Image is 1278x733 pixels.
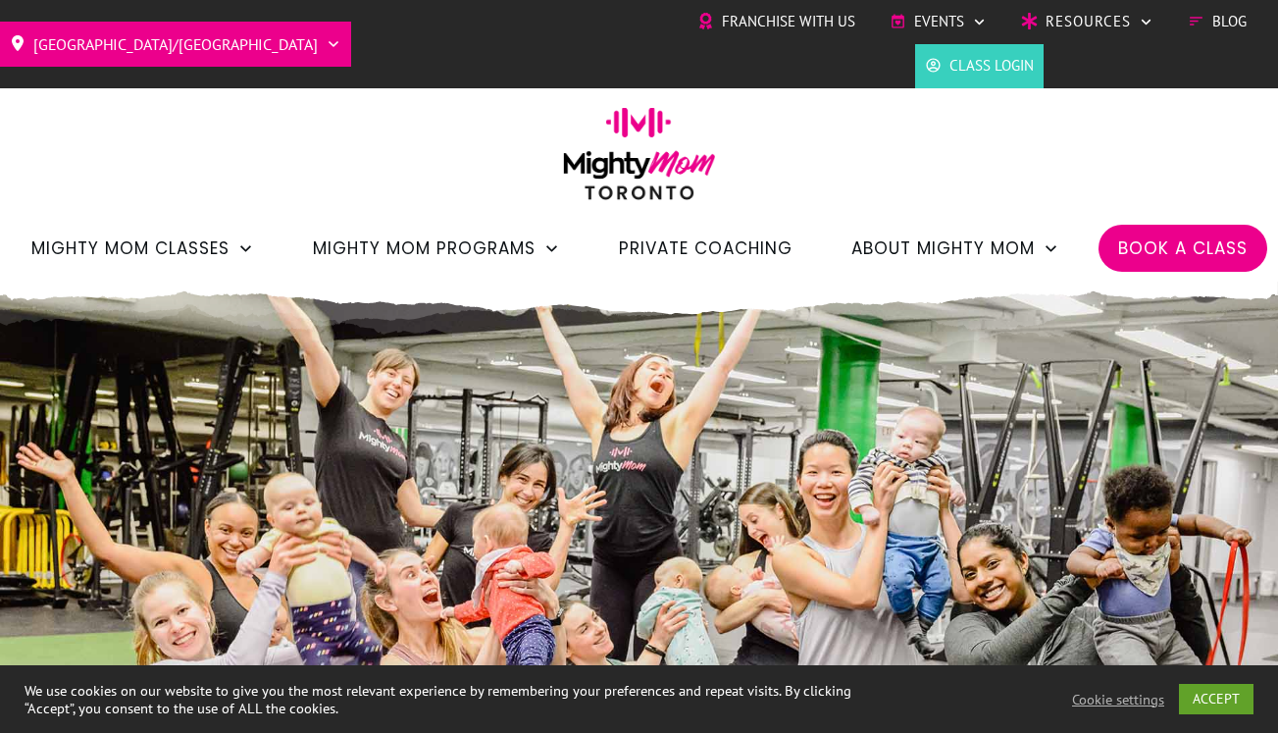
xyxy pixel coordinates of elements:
[1188,7,1247,36] a: Blog
[949,51,1034,80] span: Class Login
[1118,232,1248,265] a: Book a Class
[10,28,341,60] a: [GEOGRAPHIC_DATA]/[GEOGRAPHIC_DATA]
[722,7,855,36] span: Franchise with Us
[33,28,318,60] span: [GEOGRAPHIC_DATA]/[GEOGRAPHIC_DATA]
[1072,691,1164,708] a: Cookie settings
[914,7,964,36] span: Events
[851,232,1059,265] a: About Mighty Mom
[553,107,726,214] img: mightymom-logo-toronto
[851,232,1035,265] span: About Mighty Mom
[31,232,254,265] a: Mighty Mom Classes
[1021,7,1153,36] a: Resources
[1046,7,1131,36] span: Resources
[25,682,885,717] div: We use cookies on our website to give you the most relevant experience by remembering your prefer...
[1179,684,1253,714] a: ACCEPT
[697,7,855,36] a: Franchise with Us
[31,232,230,265] span: Mighty Mom Classes
[313,232,536,265] span: Mighty Mom Programs
[619,232,792,265] a: Private Coaching
[1212,7,1247,36] span: Blog
[890,7,987,36] a: Events
[925,51,1034,80] a: Class Login
[313,232,560,265] a: Mighty Mom Programs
